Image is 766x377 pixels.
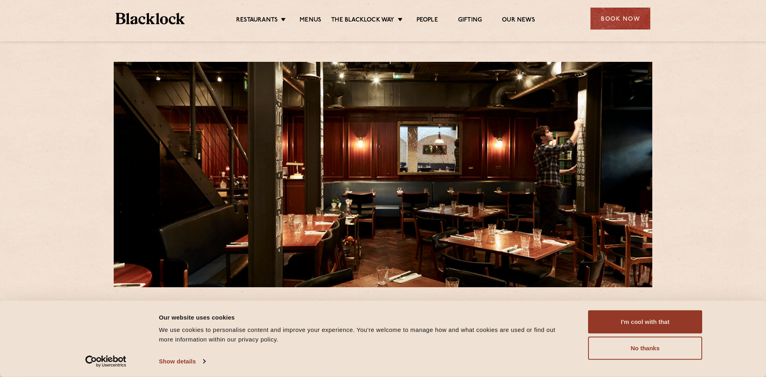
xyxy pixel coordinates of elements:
div: Book Now [590,8,650,30]
a: Show details [159,355,205,367]
a: Restaurants [236,16,278,25]
div: Our website uses cookies [159,312,570,322]
a: Our News [502,16,535,25]
div: We use cookies to personalise content and improve your experience. You're welcome to manage how a... [159,325,570,344]
a: Gifting [458,16,482,25]
a: Menus [300,16,321,25]
a: The Blacklock Way [331,16,394,25]
button: No thanks [588,337,702,360]
a: Usercentrics Cookiebot - opens in a new window [71,355,141,367]
a: People [417,16,438,25]
button: I'm cool with that [588,310,702,334]
img: BL_Textured_Logo-footer-cropped.svg [116,13,185,24]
